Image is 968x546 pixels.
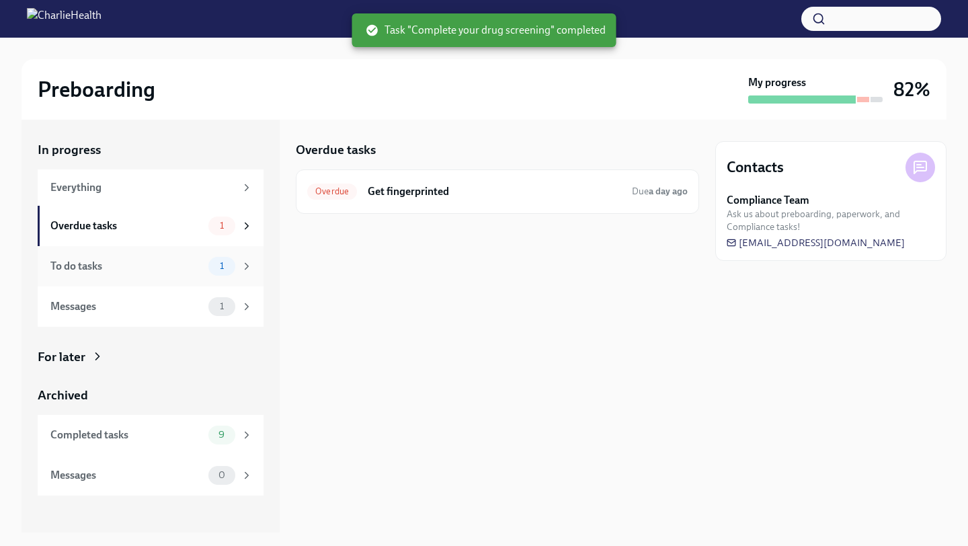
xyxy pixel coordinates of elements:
[727,157,784,178] h4: Contacts
[727,208,935,233] span: Ask us about preboarding, paperwork, and Compliance tasks!
[296,141,376,159] h5: Overdue tasks
[38,415,264,455] a: Completed tasks9
[212,261,232,271] span: 1
[38,387,264,404] a: Archived
[748,75,806,90] strong: My progress
[727,193,809,208] strong: Compliance Team
[50,259,203,274] div: To do tasks
[307,181,688,202] a: OverdueGet fingerprintedDuea day ago
[50,219,203,233] div: Overdue tasks
[38,76,155,103] h2: Preboarding
[210,470,233,480] span: 0
[212,301,232,311] span: 1
[50,428,203,442] div: Completed tasks
[50,468,203,483] div: Messages
[368,184,621,199] h6: Get fingerprinted
[210,430,233,440] span: 9
[212,221,232,231] span: 1
[893,77,930,102] h3: 82%
[27,8,102,30] img: CharlieHealth
[50,180,235,195] div: Everything
[366,23,606,38] span: Task "Complete your drug screening" completed
[727,236,905,249] a: [EMAIL_ADDRESS][DOMAIN_NAME]
[632,185,688,198] span: September 3rd, 2025 09:00
[38,348,264,366] a: For later
[38,455,264,496] a: Messages0
[38,141,264,159] a: In progress
[38,206,264,246] a: Overdue tasks1
[649,186,688,197] strong: a day ago
[307,186,357,196] span: Overdue
[38,348,85,366] div: For later
[38,286,264,327] a: Messages1
[38,169,264,206] a: Everything
[50,299,203,314] div: Messages
[38,246,264,286] a: To do tasks1
[632,186,688,197] span: Due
